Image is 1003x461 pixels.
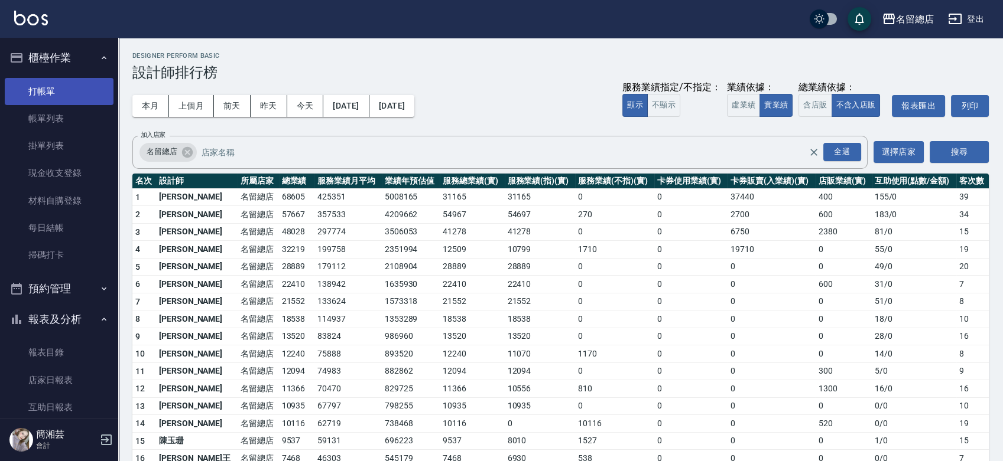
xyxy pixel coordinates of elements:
td: 0 [654,328,728,345]
td: 10 [956,310,989,328]
span: 12 [135,384,145,393]
td: [PERSON_NAME] [156,345,238,363]
td: 21552 [279,293,315,310]
td: 31165 [505,188,576,206]
td: 520 [816,415,871,433]
td: 59131 [314,432,381,450]
td: 600 [816,276,871,293]
span: 2 [135,210,140,219]
th: 所屬店家 [238,174,278,189]
td: 10116 [440,415,504,433]
td: 179112 [314,258,381,276]
td: [PERSON_NAME] [156,362,238,380]
span: 15 [135,436,145,446]
button: 今天 [287,95,324,117]
td: 0 [816,328,871,345]
a: 掛單列表 [5,132,113,159]
a: 互助日報表 [5,394,113,421]
td: 20 [956,258,989,276]
div: 全選 [823,143,861,161]
td: 18538 [440,310,504,328]
button: 昨天 [251,95,287,117]
td: 54697 [505,206,576,224]
td: 1573318 [382,293,440,310]
td: 39 [956,188,989,206]
td: 738468 [382,415,440,433]
td: 19 [956,415,989,433]
td: 10935 [279,397,315,415]
td: 名留總店 [238,276,278,293]
td: 12240 [440,345,504,363]
a: 材料自購登錄 [5,187,113,214]
span: 1 [135,192,140,202]
button: 不含入店販 [832,94,881,117]
td: 68605 [279,188,315,206]
td: [PERSON_NAME] [156,397,238,415]
td: 2700 [728,206,816,224]
td: 11070 [505,345,576,363]
td: 13520 [279,328,315,345]
td: 0 [654,188,728,206]
td: 9537 [440,432,504,450]
td: 0 [575,397,654,415]
td: 0 [654,415,728,433]
td: 0 [728,432,816,450]
td: 41278 [440,223,504,241]
td: 名留總店 [238,188,278,206]
td: 18 / 0 [872,310,957,328]
td: 0 [654,397,728,415]
td: 0 [505,415,576,433]
td: 0 [654,293,728,310]
td: 986960 [382,328,440,345]
td: 5008165 [382,188,440,206]
button: 列印 [951,95,989,117]
td: 0 [575,276,654,293]
td: 829725 [382,380,440,398]
td: 70470 [314,380,381,398]
td: 名留總店 [238,223,278,241]
td: 22410 [440,276,504,293]
td: 5 / 0 [872,362,957,380]
td: 0 [728,328,816,345]
td: 10935 [505,397,576,415]
td: 名留總店 [238,397,278,415]
td: 798255 [382,397,440,415]
td: 15 [956,223,989,241]
td: 893520 [382,345,440,363]
td: 0 [654,345,728,363]
td: 0 [654,380,728,398]
h2: Designer Perform Basic [132,52,989,60]
td: [PERSON_NAME] [156,293,238,310]
td: 81 / 0 [872,223,957,241]
a: 報表目錄 [5,339,113,366]
td: [PERSON_NAME] [156,206,238,224]
td: 28889 [505,258,576,276]
td: 3506053 [382,223,440,241]
a: 店家日報表 [5,367,113,394]
td: 0 [728,397,816,415]
td: [PERSON_NAME] [156,380,238,398]
button: 本月 [132,95,169,117]
td: 1527 [575,432,654,450]
td: 10 [956,397,989,415]
td: 48028 [279,223,315,241]
td: 名留總店 [238,362,278,380]
td: 0 [575,188,654,206]
td: 0 [654,206,728,224]
span: 3 [135,227,140,237]
th: 業績年預估值 [382,174,440,189]
td: 49 / 0 [872,258,957,276]
td: 51 / 0 [872,293,957,310]
span: 4 [135,244,140,254]
span: 10 [135,349,145,358]
td: 19710 [728,241,816,259]
td: 18538 [505,310,576,328]
td: 0 [575,293,654,310]
h3: 設計師排行榜 [132,64,989,81]
td: 37440 [728,188,816,206]
td: 11366 [279,380,315,398]
th: 客次數 [956,174,989,189]
td: 0 [654,241,728,259]
td: 55 / 0 [872,241,957,259]
td: 810 [575,380,654,398]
